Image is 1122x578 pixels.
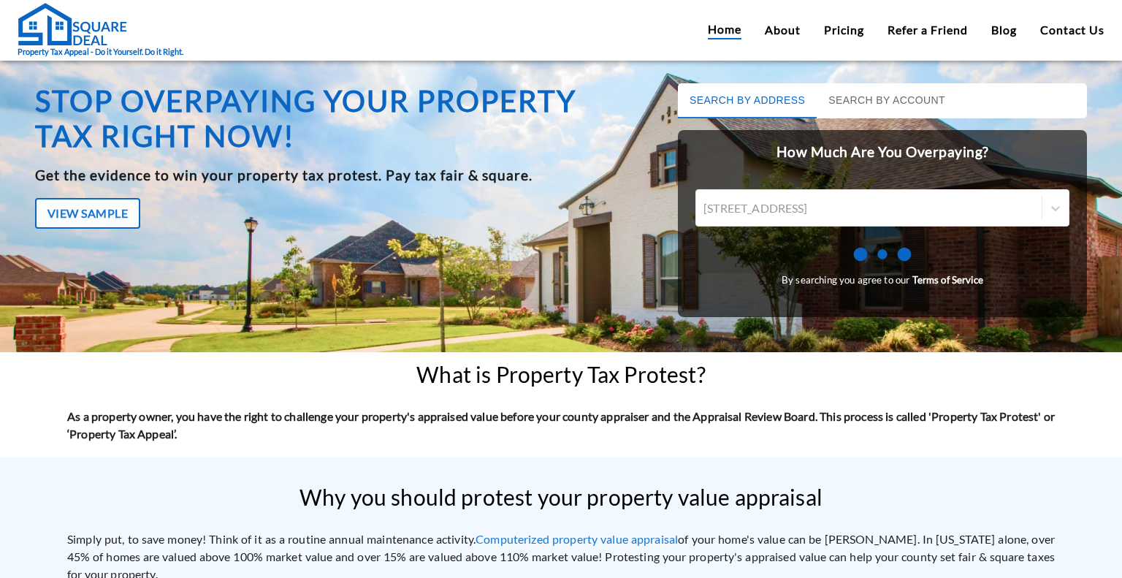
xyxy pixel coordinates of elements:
[888,21,968,39] a: Refer a Friend
[991,21,1017,39] a: Blog
[1040,21,1104,39] a: Contact Us
[678,83,1087,118] div: basic tabs example
[101,384,111,392] img: salesiqlogo_leal7QplfZFryJ6FIlVepeu7OftD7mt8q6exU6-34PB8prfIgodN67KcxXM9Y7JQ_.png
[25,88,61,96] img: logo_Zg8I0qSkbAqR2WFHt3p6CTuqpyXMFPubPcD2OT02zFN43Cy9FUNNG3NEPhM_Q1qe_.png
[817,83,957,118] button: Search by Account
[765,21,801,39] a: About
[476,532,678,546] a: Computerized property value appraisal
[416,362,705,387] h2: What is Property Tax Protest?
[67,409,1055,441] strong: As a property owner, you have the right to challenge your property's appraised value before your ...
[35,83,641,153] h1: Stop overpaying your property tax right now!
[31,184,255,332] span: We are offline. Please leave us a message.
[214,450,265,470] em: Submit
[35,198,140,229] button: View Sample
[912,274,983,286] a: Terms of Service
[76,82,245,101] div: Leave a message
[824,21,864,39] a: Pricing
[18,2,183,58] a: Property Tax Appeal - Do it Yourself. Do it Right.
[18,2,127,46] img: Square Deal
[240,7,275,42] div: Minimize live chat window
[678,83,817,118] button: Search by Address
[115,383,186,393] em: Driven by SalesIQ
[7,399,278,450] textarea: Type your message and click 'Submit'
[708,20,741,39] a: Home
[695,273,1069,288] small: By searching you agree to our
[299,484,823,510] h2: Why you should protest your property value appraisal
[35,167,533,183] b: Get the evidence to win your property tax protest. Pay tax fair & square.
[678,130,1087,175] h2: How Much Are You Overpaying?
